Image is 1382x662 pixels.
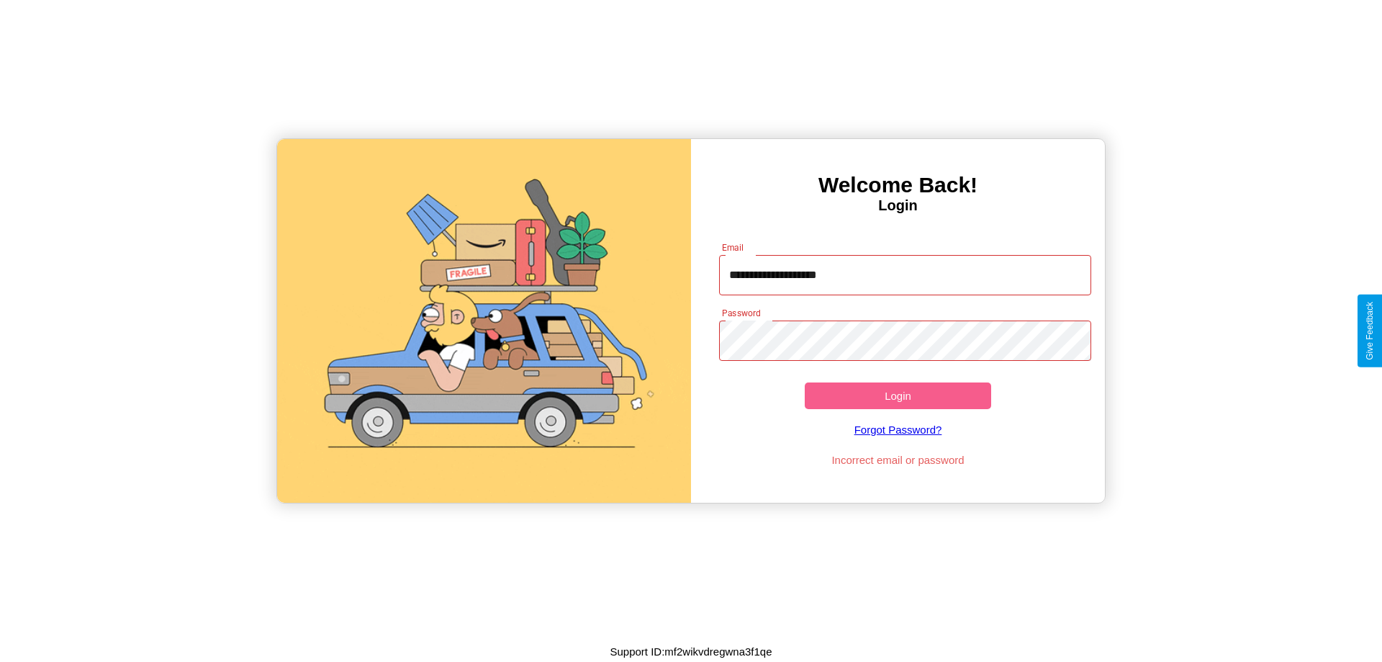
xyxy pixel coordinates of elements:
[805,383,991,409] button: Login
[712,450,1085,470] p: Incorrect email or password
[1365,302,1375,360] div: Give Feedback
[712,409,1085,450] a: Forgot Password?
[691,197,1105,214] h4: Login
[722,307,760,319] label: Password
[610,642,772,661] p: Support ID: mf2wikvdregwna3f1qe
[691,173,1105,197] h3: Welcome Back!
[277,139,691,503] img: gif
[722,241,744,254] label: Email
